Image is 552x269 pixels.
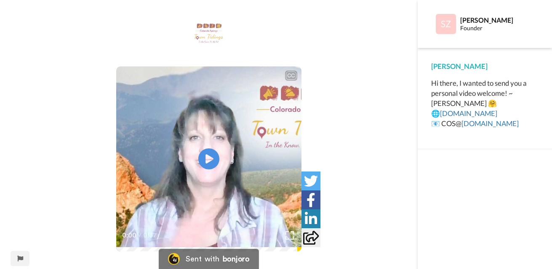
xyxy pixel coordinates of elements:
a: Bonjoro LogoSent withbonjoro [159,249,259,269]
div: [PERSON_NAME] [460,16,538,24]
div: bonjoro [223,255,250,263]
a: [DOMAIN_NAME] [461,119,519,128]
img: Full screen [285,231,294,240]
img: Profile Image [436,14,456,34]
div: Founder [460,25,538,32]
img: Bonjoro Logo [168,253,180,265]
a: [DOMAIN_NAME] [440,109,497,118]
img: 2e2f5e6a-9640-4296-9143-cec295de445e [192,16,226,50]
div: CC [286,71,296,80]
span: 0:00 [122,230,137,240]
div: Sent with [186,255,219,263]
span: / [139,230,141,240]
div: [PERSON_NAME] [431,61,539,71]
div: Hi there, I wanted to send you a personal video welcome! ~[PERSON_NAME] 🤗 🌐 📧 COS@ [431,78,539,129]
span: 0:37 [143,230,158,240]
